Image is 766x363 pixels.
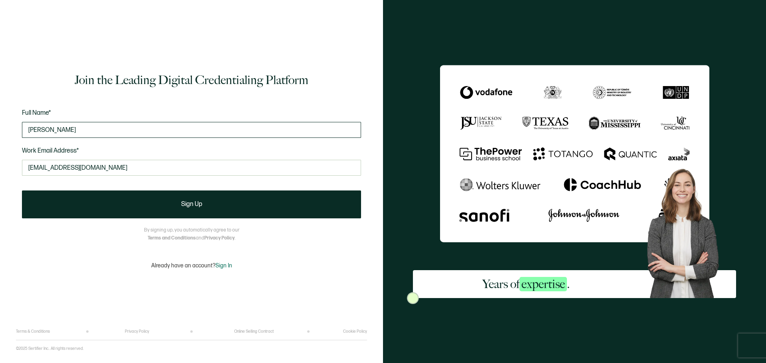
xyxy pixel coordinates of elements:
a: Terms and Conditions [148,235,196,241]
span: Sign In [215,262,232,269]
p: Already have an account? [151,262,232,269]
span: Work Email Address* [22,147,79,155]
h2: Years of . [482,276,570,292]
a: Online Selling Contract [234,329,274,334]
a: Terms & Conditions [16,329,50,334]
a: Cookie Policy [343,329,367,334]
a: Privacy Policy [125,329,149,334]
input: Jane Doe [22,122,361,138]
img: Sertifier Signup - Years of <span class="strong-h">expertise</span>. [440,65,709,242]
span: Sign Up [181,201,202,208]
span: expertise [519,277,567,291]
span: Full Name* [22,109,51,117]
img: Sertifier Signup - Years of <span class="strong-h">expertise</span>. Hero [639,162,736,298]
p: By signing up, you automatically agree to our and . [144,226,239,242]
button: Sign Up [22,190,361,218]
input: Enter your work email address [22,160,361,176]
img: Sertifier Signup [407,292,419,304]
a: Privacy Policy [204,235,235,241]
p: ©2025 Sertifier Inc.. All rights reserved. [16,346,84,351]
h1: Join the Leading Digital Credentialing Platform [75,72,308,88]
